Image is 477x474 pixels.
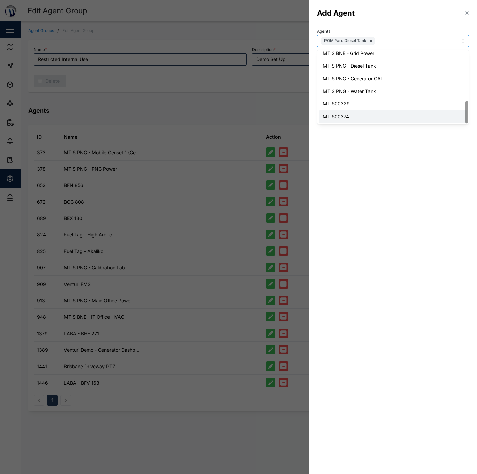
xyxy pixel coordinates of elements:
h3: Add Agent [317,8,355,18]
span: POM Yard Diesel Tank [324,38,366,44]
div: MTIS PNG - Water Tank [319,85,467,98]
div: MTIS00329 [319,97,467,110]
label: Agents [317,29,330,34]
div: MTIS00374 [319,110,467,123]
div: MTIS PNG - Diesel Tank [319,59,467,72]
div: MTIS PNG - Generator CAT [319,72,467,85]
div: MTIS BNE - Grid Power [319,47,467,60]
